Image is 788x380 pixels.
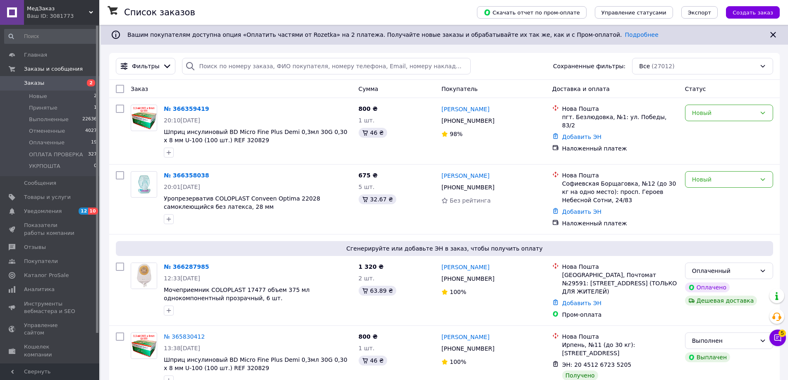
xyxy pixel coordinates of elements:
[441,333,489,341] a: [PERSON_NAME]
[131,105,157,131] a: Фото товару
[359,86,378,92] span: Сумма
[29,116,69,123] span: Выполненные
[778,330,786,337] span: 5
[359,356,387,366] div: 46 ₴
[94,163,97,170] span: 0
[359,117,375,124] span: 1 шт.
[441,117,494,124] span: [PHONE_NUMBER]
[726,6,780,19] button: Создать заказ
[685,282,730,292] div: Оплачено
[24,79,44,87] span: Заказы
[441,275,494,282] span: [PHONE_NUMBER]
[91,139,97,146] span: 19
[685,86,706,92] span: Статус
[441,105,489,113] a: [PERSON_NAME]
[79,208,88,215] span: 12
[24,343,77,358] span: Кошелек компании
[24,258,58,265] span: Покупатели
[164,345,200,351] span: 13:38[DATE]
[692,108,756,117] div: Новый
[685,296,757,306] div: Дешевая доставка
[484,9,580,16] span: Скачать отчет по пром-оплате
[441,172,489,180] a: [PERSON_NAME]
[88,208,98,215] span: 10
[639,62,650,70] span: Все
[182,58,470,74] input: Поиск по номеру заказа, ФИО покупателя, номеру телефона, Email, номеру накладной
[562,300,601,306] a: Добавить ЭН
[124,7,195,17] h1: Список заказов
[562,219,678,227] div: Наложенный платеж
[359,286,396,296] div: 63.89 ₴
[94,93,97,100] span: 2
[24,179,56,187] span: Сообщения
[450,131,462,137] span: 98%
[359,128,387,138] div: 46 ₴
[87,79,95,86] span: 2
[164,129,347,143] a: Шприц инсулиновый BD Micro Fine Plus Demi 0,3мл 30G 0,30 x 8 мм U-100 (100 шт.) REF 320829
[441,86,478,92] span: Покупатель
[450,289,466,295] span: 100%
[681,6,718,19] button: Экспорт
[595,6,673,19] button: Управление статусами
[477,6,587,19] button: Скачать отчет по пром-оплате
[131,171,157,198] a: Фото товару
[562,105,678,113] div: Нова Пошта
[24,194,71,201] span: Товары и услуги
[27,12,99,20] div: Ваш ID: 3081773
[88,151,97,158] span: 327
[692,266,756,275] div: Оплаченный
[625,31,659,38] a: Подробнее
[24,244,46,251] span: Отзывы
[24,272,69,279] span: Каталог ProSale
[562,332,678,341] div: Нова Пошта
[651,63,674,69] span: (27012)
[562,361,632,368] span: ЭН: 20 4512 6723 5205
[359,275,375,282] span: 2 шт.
[441,184,494,191] span: [PHONE_NUMBER]
[24,208,62,215] span: Уведомления
[164,275,200,282] span: 12:33[DATE]
[24,322,77,337] span: Управление сайтом
[359,263,384,270] span: 1 320 ₴
[29,163,60,170] span: УКРПОШТА
[29,127,65,135] span: Отмененные
[733,10,773,16] span: Создать заказ
[164,172,209,179] a: № 366358038
[552,86,610,92] span: Доставка и оплата
[601,10,666,16] span: Управление статусами
[131,263,157,289] img: Фото товару
[94,104,97,112] span: 1
[359,172,378,179] span: 675 ₴
[164,195,320,210] a: Уропрезерватив COLOPLAST Conveen Optima 22028 самоклеющийся без латекса, 28 мм
[24,300,77,315] span: Инструменты вебмастера и SEO
[692,336,756,345] div: Выполнен
[359,333,378,340] span: 800 ₴
[164,356,347,371] a: Шприц инсулиновый BD Micro Fine Plus Demi 0,3мл 30G 0,30 x 8 мм U-100 (100 шт.) REF 320829
[692,175,756,184] div: Новый
[29,139,65,146] span: Оплаченные
[29,104,57,112] span: Принятые
[359,194,396,204] div: 32.67 ₴
[359,105,378,112] span: 800 ₴
[131,86,148,92] span: Заказ
[24,286,55,293] span: Аналитика
[450,197,491,204] span: Без рейтинга
[131,106,157,130] img: Фото товару
[718,9,780,15] a: Создать заказ
[164,287,310,301] span: Мочеприемник COLOPLAST 17477 объем 375 мл однокомпонентный прозрачный, 6 шт.
[685,352,730,362] div: Выплачен
[562,171,678,179] div: Нова Пошта
[562,263,678,271] div: Нова Пошта
[562,134,601,140] a: Добавить ЭН
[132,62,159,70] span: Фильтры
[359,345,375,351] span: 1 шт.
[553,62,625,70] span: Сохраненные фильтры:
[562,144,678,153] div: Наложенный платеж
[450,358,466,365] span: 100%
[24,51,47,59] span: Главная
[164,333,205,340] a: № 365830412
[562,341,678,357] div: Ирпень, №11 (до 30 кг): [STREET_ADDRESS]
